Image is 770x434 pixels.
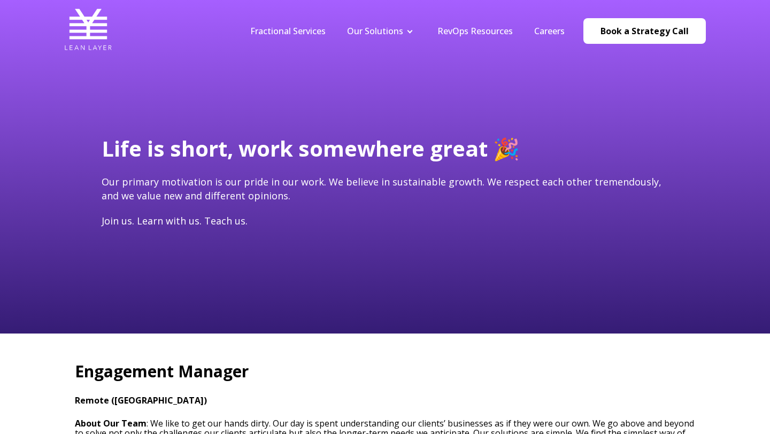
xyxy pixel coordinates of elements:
img: Lean Layer Logo [64,5,112,53]
a: Fractional Services [250,25,326,37]
strong: Remote ([GEOGRAPHIC_DATA]) [75,394,207,406]
a: RevOps Resources [437,25,513,37]
a: Careers [534,25,565,37]
a: Our Solutions [347,25,403,37]
span: Join us. Learn with us. Teach us. [102,214,248,227]
strong: About Our Team [75,417,147,429]
span: Life is short, work somewhere great 🎉 [102,134,520,163]
span: Our primary motivation is our pride in our work. We believe in sustainable growth. We respect eac... [102,175,661,201]
div: Navigation Menu [240,25,575,37]
h2: Engagement Manager [75,360,695,383]
a: Book a Strategy Call [583,18,706,44]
